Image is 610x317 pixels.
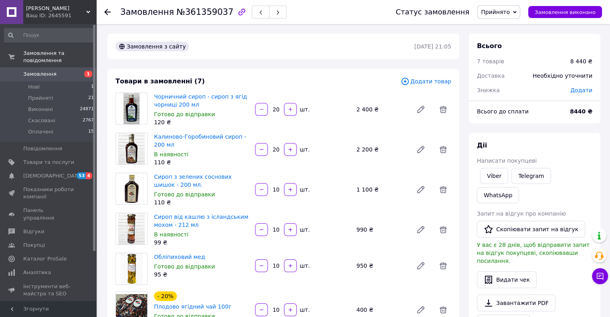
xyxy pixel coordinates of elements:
[23,269,51,276] span: Аналітика
[570,87,592,93] span: Додати
[592,268,608,284] button: Чат з покупцем
[28,95,53,102] span: Прийняті
[481,9,510,15] span: Прийнято
[414,43,451,50] time: [DATE] 21:05
[353,184,409,195] div: 1 100 ₴
[298,306,310,314] div: шт.
[570,108,592,115] b: 8440 ₴
[83,117,94,124] span: 2767
[511,168,551,184] a: Telegram
[86,172,92,179] span: 4
[124,93,140,124] img: Чорничний сироп - сироп з ягід чорниці 200 мл
[23,50,96,64] span: Замовлення та повідомлення
[116,77,205,85] span: Товари в замовленні (7)
[26,12,96,19] div: Ваш ID: 2645591
[570,57,592,65] div: 8 440 ₴
[435,101,451,117] span: Видалити
[23,283,74,297] span: Інструменти веб-майстра та SEO
[23,242,45,249] span: Покупці
[535,9,596,15] span: Замовлення виконано
[477,58,504,65] span: 7 товарів
[528,6,602,18] button: Замовлення виконано
[88,128,94,135] span: 15
[154,254,205,260] a: Обліпиховий мед
[477,295,555,311] a: Завантажити PDF
[84,71,92,77] span: 1
[477,221,585,238] button: Скопіювати запит на відгук
[104,8,111,16] div: Повернутися назад
[528,67,597,85] div: Необхідно уточнити
[353,260,409,271] div: 950 ₴
[480,168,508,184] a: Viber
[154,174,232,188] a: Сироп з зелених соснових шишок - 200 мл.
[80,106,94,113] span: 24871
[154,238,249,246] div: 99 ₴
[120,7,174,17] span: Замовлення
[118,133,145,164] img: Калиново-Горобиновий сироп - 200 мл
[477,73,505,79] span: Доставка
[353,144,409,155] div: 2 200 ₴
[154,198,249,206] div: 110 ₴
[396,8,470,16] div: Статус замовлення
[154,303,231,310] a: Плодово ягідний чай 100г
[154,151,188,157] span: В наявності
[154,118,249,126] div: 120 ₴
[413,182,429,198] a: Редагувати
[413,101,429,117] a: Редагувати
[154,231,188,238] span: В наявності
[26,5,86,12] span: Хатина Травника
[298,186,310,194] div: шт.
[401,77,451,86] span: Додати товар
[23,186,74,200] span: Показники роботи компанії
[477,87,500,93] span: Знижка
[28,117,55,124] span: Скасовані
[298,226,310,234] div: шт.
[154,133,246,148] a: Калиново-Горобиновий сироп - 200 мл
[298,262,310,270] div: шт.
[23,207,74,221] span: Панель управління
[23,255,67,262] span: Каталог ProSale
[4,28,95,42] input: Пошук
[28,128,53,135] span: Оплачені
[413,141,429,157] a: Редагувати
[477,108,529,115] span: Всього до сплати
[23,228,44,235] span: Відгуки
[477,210,566,217] span: Запит на відгук про компанію
[154,214,248,228] a: Сироп від кашлю з ісландським мохом - 212 мл
[116,42,189,51] div: Замовлення з сайту
[298,145,310,153] div: шт.
[91,83,94,91] span: 1
[28,106,53,113] span: Виконані
[435,258,451,274] span: Видалити
[154,111,215,117] span: Готово до відправки
[88,95,94,102] span: 21
[413,222,429,238] a: Редагувати
[118,213,145,244] img: Сироп від кашлю з ісландським мохом - 212 мл
[298,105,310,113] div: шт.
[176,7,233,17] span: №361359037
[120,253,142,285] img: Обліпиховий мед
[435,182,451,198] span: Видалити
[477,157,537,164] span: Написати покупцеві
[119,173,144,204] img: Сироп з зелених соснових шишок - 200 мл.
[28,83,40,91] span: Нові
[435,141,451,157] span: Видалити
[154,191,215,198] span: Готово до відправки
[477,242,590,264] span: У вас є 28 днів, щоб відправити запит на відгук покупцеві, скопіювавши посилання.
[77,172,86,179] span: 53
[353,104,409,115] div: 2 400 ₴
[23,145,62,152] span: Повідомлення
[154,263,215,270] span: Готово до відправки
[353,304,409,315] div: 400 ₴
[23,159,74,166] span: Товари та послуги
[435,222,451,238] span: Видалити
[477,271,537,288] button: Видати чек
[477,42,502,50] span: Всього
[413,258,429,274] a: Редагувати
[154,291,177,301] div: - 20%
[353,224,409,235] div: 990 ₴
[23,71,57,78] span: Замовлення
[23,172,83,180] span: [DEMOGRAPHIC_DATA]
[477,141,487,149] span: Дії
[154,271,249,279] div: 95 ₴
